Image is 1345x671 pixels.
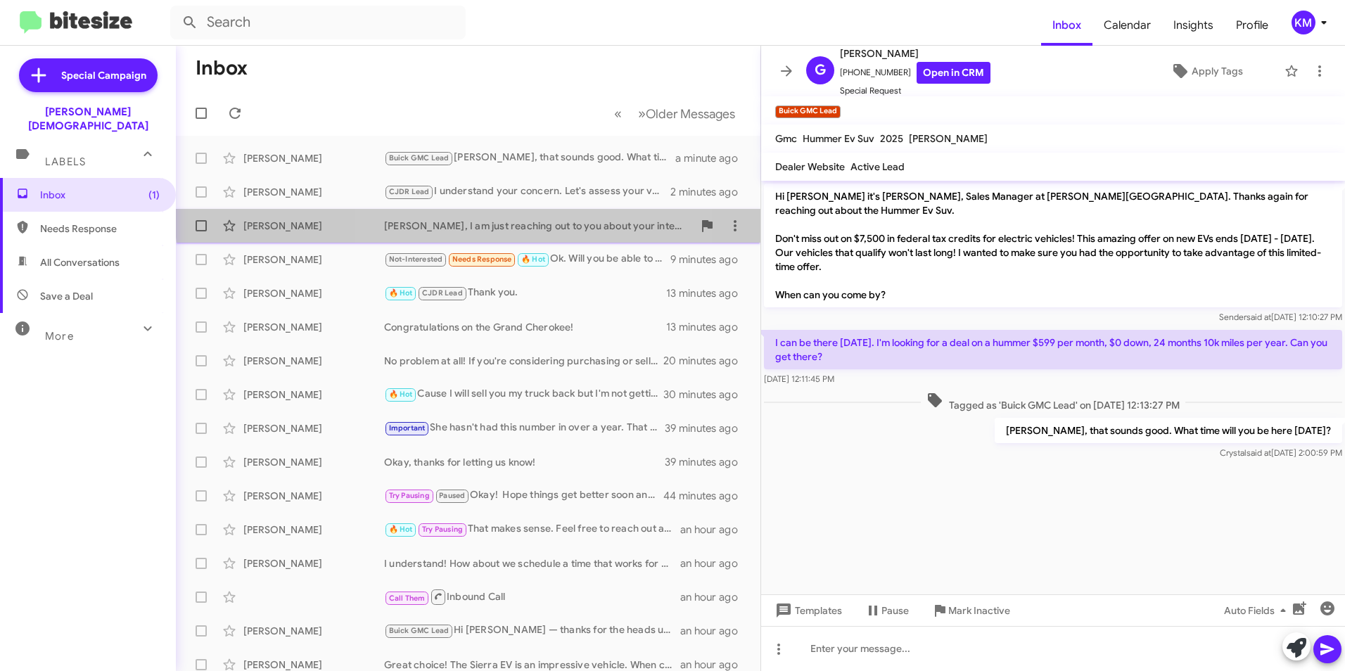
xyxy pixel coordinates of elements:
span: Labels [45,155,86,168]
span: Special Request [840,84,990,98]
div: 44 minutes ago [665,489,749,503]
span: Sender [DATE] 12:10:27 PM [1219,312,1342,322]
div: [PERSON_NAME] [243,320,384,334]
div: 39 minutes ago [665,455,749,469]
div: No problem at all! If you're considering purchasing or selling your vehicle, we can assist you re... [384,354,665,368]
div: [PERSON_NAME], I am just reaching out to you about your interest in the Grand Cherokee. If you ar... [384,219,693,233]
div: I understand! How about we schedule a time that works for you later this week? Let me know your a... [384,556,680,570]
nav: Page navigation example [606,99,744,128]
button: Next [630,99,744,128]
div: Thank you. [384,285,666,301]
span: All Conversations [40,255,120,269]
span: Pause [881,598,909,623]
button: Templates [761,598,853,623]
span: Buick GMC Lead [389,153,450,162]
span: Save a Deal [40,289,93,303]
a: Open in CRM [917,62,990,84]
div: an hour ago [680,556,749,570]
div: Ok. Will you be able to come up with an offer? [384,251,670,267]
span: [PERSON_NAME] [840,45,990,62]
div: [PERSON_NAME] [243,523,384,537]
div: 2 minutes ago [670,185,749,199]
div: KM [1292,11,1315,34]
div: Cause I will sell you my truck back but I'm not getting into another truck [384,386,665,402]
a: Inbox [1041,5,1092,46]
span: 🔥 Hot [389,288,413,298]
div: 20 minutes ago [665,354,749,368]
span: Crystal [DATE] 2:00:59 PM [1220,447,1342,458]
div: an hour ago [680,523,749,537]
a: Insights [1162,5,1225,46]
div: [PERSON_NAME] [243,286,384,300]
div: [PERSON_NAME] [243,489,384,503]
div: I understand your concern. Let's assess your vehicle's condition and value together. You might be... [384,184,670,200]
p: Hi [PERSON_NAME] it's [PERSON_NAME], Sales Manager at [PERSON_NAME][GEOGRAPHIC_DATA]. Thanks agai... [764,184,1342,307]
input: Search [170,6,466,39]
div: an hour ago [680,590,749,604]
span: Try Pausing [389,491,430,500]
span: Dealer Website [775,160,845,173]
span: 🔥 Hot [521,255,545,264]
span: Mark Inactive [948,598,1010,623]
p: [PERSON_NAME], that sounds good. What time will you be here [DATE]? [995,418,1342,443]
span: Call Them [389,594,426,603]
span: CJDR Lead [422,288,463,298]
span: Templates [772,598,842,623]
div: [PERSON_NAME] [243,388,384,402]
span: Tagged as 'Buick GMC Lead' on [DATE] 12:13:27 PM [921,392,1185,412]
a: Profile [1225,5,1280,46]
span: 🔥 Hot [389,525,413,534]
span: Active Lead [850,160,905,173]
button: Auto Fields [1213,598,1303,623]
div: 9 minutes ago [670,253,749,267]
div: [PERSON_NAME] [243,185,384,199]
span: (1) [148,188,160,202]
span: Gmc [775,132,797,145]
span: » [638,105,646,122]
div: 39 minutes ago [665,421,749,435]
span: Not-Interested [389,255,443,264]
span: CJDR Lead [389,187,430,196]
button: Mark Inactive [920,598,1021,623]
button: KM [1280,11,1330,34]
small: Buick GMC Lead [775,106,841,118]
span: Older Messages [646,106,735,122]
span: Calendar [1092,5,1162,46]
span: « [614,105,622,122]
span: Needs Response [452,255,512,264]
div: Okay, thanks for letting us know! [384,455,665,469]
div: [PERSON_NAME] [243,624,384,638]
div: [PERSON_NAME] [243,354,384,368]
span: Hummer Ev Suv [803,132,874,145]
span: said at [1247,447,1271,458]
div: [PERSON_NAME] [243,151,384,165]
div: 30 minutes ago [665,388,749,402]
span: Needs Response [40,222,160,236]
span: Inbox [40,188,160,202]
span: Auto Fields [1224,598,1292,623]
div: Congratulations on the Grand Cherokee! [384,320,666,334]
h1: Inbox [196,57,248,79]
button: Pause [853,598,920,623]
div: That makes sense. Feel free to reach out after the 15th, and we can find a convenient time for yo... [384,521,680,537]
div: Okay! Hope things get better soon and we will catch up in January! [384,487,665,504]
span: G [815,59,826,82]
div: [PERSON_NAME], that sounds good. What time will you be here [DATE]? [384,150,675,166]
span: [DATE] 12:11:45 PM [764,373,834,384]
p: I can be there [DATE]. I'm looking for a deal on a hummer $599 per month, $0 down, 24 months 10k ... [764,330,1342,369]
span: More [45,330,74,343]
div: 13 minutes ago [666,320,749,334]
span: [PHONE_NUMBER] [840,62,990,84]
div: She hasn't had this number in over a year. That being said, I preferred the first answer. [384,420,665,436]
button: Apply Tags [1135,58,1277,84]
a: Special Campaign [19,58,158,92]
span: [PERSON_NAME] [909,132,988,145]
span: Apply Tags [1192,58,1243,84]
div: [PERSON_NAME] [243,455,384,469]
div: [PERSON_NAME] [243,253,384,267]
div: an hour ago [680,624,749,638]
span: 2025 [880,132,903,145]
